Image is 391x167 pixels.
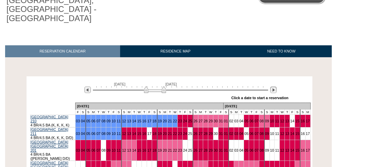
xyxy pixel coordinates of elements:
[121,110,127,115] td: S
[305,110,310,115] td: M
[167,110,173,115] td: T
[152,148,157,152] a: 18
[76,148,80,152] a: 03
[81,132,85,136] a: 04
[203,119,208,123] a: 28
[255,148,259,152] a: 07
[91,110,96,115] td: M
[231,45,332,57] a: NEED TO KNOW
[300,110,305,115] td: S
[92,132,96,136] a: 06
[306,148,310,152] a: 17
[198,110,203,115] td: M
[112,119,116,123] a: 10
[285,132,289,136] a: 13
[239,132,243,136] a: 04
[280,119,284,123] a: 12
[76,119,80,123] a: 03
[183,148,187,152] a: 24
[165,82,177,86] span: [DATE]
[193,110,198,115] td: S
[188,110,193,115] td: S
[86,119,91,123] a: 05
[137,148,141,152] a: 15
[295,119,299,123] a: 15
[86,110,91,115] td: S
[301,132,305,136] a: 16
[229,110,234,115] td: S
[295,148,299,152] a: 15
[194,132,198,136] a: 26
[101,148,105,152] a: 08
[122,119,126,123] a: 12
[280,148,284,152] a: 12
[96,132,100,136] a: 07
[132,132,136,136] a: 14
[203,148,208,152] a: 28
[275,110,280,115] td: T
[188,148,192,152] a: 25
[214,119,218,123] a: 30
[92,119,96,123] a: 06
[260,148,264,152] a: 08
[244,110,249,115] td: W
[260,132,264,136] a: 08
[229,132,233,136] a: 02
[107,132,111,136] a: 09
[234,110,239,115] td: M
[132,119,136,123] a: 14
[290,119,294,123] a: 14
[31,140,68,152] a: [GEOGRAPHIC_DATA] [GEOGRAPHIC_DATA] 201
[234,148,239,152] a: 03
[239,119,243,123] a: 04
[132,148,136,152] a: 14
[285,119,289,123] a: 13
[219,132,223,136] a: 31
[117,132,121,136] a: 11
[147,119,151,123] a: 17
[301,148,305,152] a: 16
[106,110,111,115] td: T
[213,110,218,115] td: T
[234,119,239,123] a: 03
[127,119,131,123] a: 13
[214,132,218,136] a: 30
[158,148,162,152] a: 19
[178,148,182,152] a: 23
[295,110,300,115] td: S
[81,148,85,152] a: 04
[259,110,264,115] td: S
[122,132,126,136] a: 12
[270,110,275,115] td: M
[86,132,91,136] a: 05
[229,119,233,123] a: 02
[194,148,198,152] a: 26
[142,132,146,136] a: 16
[86,148,91,152] a: 05
[301,119,305,123] a: 16
[178,119,182,123] a: 23
[137,110,142,115] td: W
[142,110,147,115] td: T
[178,132,182,136] a: 23
[163,148,167,152] a: 20
[270,132,274,136] a: 10
[203,132,208,136] a: 28
[147,132,151,136] a: 17
[75,103,223,110] td: [DATE]
[264,110,270,115] td: S
[183,132,187,136] a: 24
[80,110,85,115] td: S
[163,119,167,123] a: 20
[270,148,274,152] a: 10
[163,132,167,136] a: 20
[224,119,228,123] a: 01
[81,119,85,123] a: 04
[275,148,279,152] a: 11
[209,148,213,152] a: 29
[112,148,116,152] a: 10
[127,132,131,136] a: 13
[203,110,208,115] td: T
[112,132,116,136] a: 10
[290,110,295,115] td: F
